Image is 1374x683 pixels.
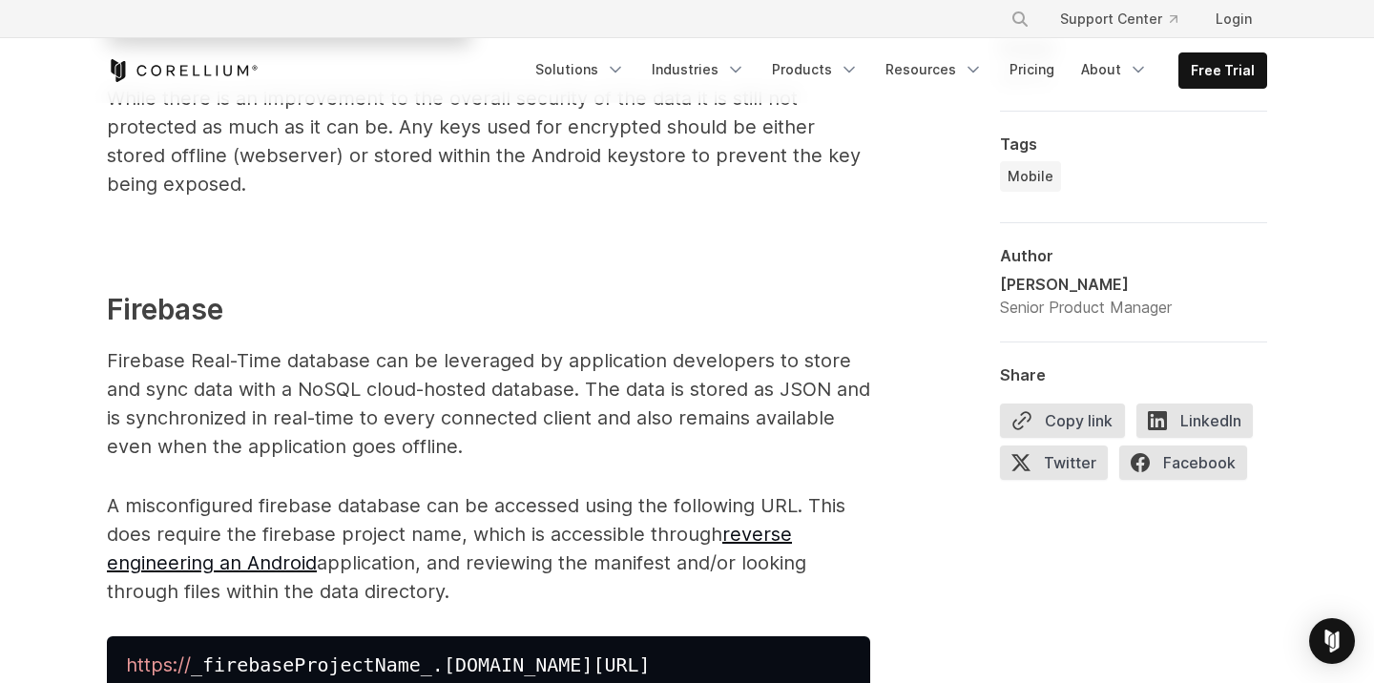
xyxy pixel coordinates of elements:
[1000,135,1267,154] div: Tags
[1000,246,1267,265] div: Author
[1045,2,1193,36] a: Support Center
[107,288,870,331] h3: Firebase
[760,52,870,87] a: Products
[998,52,1066,87] a: Pricing
[524,52,636,87] a: Solutions
[1119,445,1247,480] span: Facebook
[1136,404,1264,445] a: LinkedIn
[1000,296,1172,319] div: Senior Product Manager
[1070,52,1159,87] a: About
[1200,2,1267,36] a: Login
[640,52,757,87] a: Industries
[1136,404,1253,438] span: LinkedIn
[524,52,1267,89] div: Navigation Menu
[126,653,651,676] span: _firebaseProjectName_.[DOMAIN_NAME][URL]
[1008,167,1053,186] span: Mobile
[1003,2,1037,36] button: Search
[988,2,1267,36] div: Navigation Menu
[126,653,191,676] span: https://
[1000,273,1172,296] div: [PERSON_NAME]
[874,52,994,87] a: Resources
[1000,404,1125,438] button: Copy link
[1119,445,1259,487] a: Facebook
[1179,53,1266,88] a: Free Trial
[1000,161,1061,192] a: Mobile
[1000,365,1267,384] div: Share
[107,346,870,461] p: Firebase Real-Time database can be leveraged by application developers to store and sync data wit...
[1000,445,1119,487] a: Twitter
[1309,618,1355,664] div: Open Intercom Messenger
[107,84,870,198] p: While there is an improvement to the overall security of the data it is still not protected as mu...
[1000,445,1108,480] span: Twitter
[107,59,259,82] a: Corellium Home
[107,491,870,606] p: A misconfigured firebase database can be accessed using the following URL. This does require the ...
